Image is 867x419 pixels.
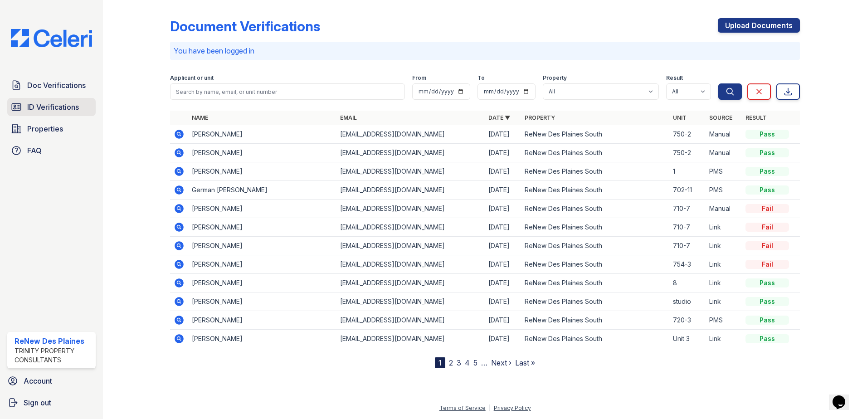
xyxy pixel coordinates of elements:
a: 5 [473,358,477,367]
td: [EMAIL_ADDRESS][DOMAIN_NAME] [336,218,485,237]
td: PMS [706,311,742,330]
td: Manual [706,200,742,218]
td: Manual [706,125,742,144]
td: ReNew Des Plaines South [521,162,669,181]
div: Pass [745,278,789,287]
td: ReNew Des Plaines South [521,255,669,274]
td: [EMAIL_ADDRESS][DOMAIN_NAME] [336,162,485,181]
div: ReNew Des Plaines [15,336,92,346]
a: FAQ [7,141,96,160]
td: [PERSON_NAME] [188,144,336,162]
div: Trinity Property Consultants [15,346,92,365]
td: ReNew Des Plaines South [521,125,669,144]
td: [EMAIL_ADDRESS][DOMAIN_NAME] [336,292,485,311]
a: Next › [491,358,511,367]
td: [PERSON_NAME] [188,274,336,292]
a: Email [340,114,357,121]
td: [PERSON_NAME] [188,292,336,311]
td: ReNew Des Plaines South [521,274,669,292]
td: [EMAIL_ADDRESS][DOMAIN_NAME] [336,200,485,218]
a: 2 [449,358,453,367]
td: [PERSON_NAME] [188,330,336,348]
td: PMS [706,162,742,181]
td: Link [706,218,742,237]
div: Pass [745,297,789,306]
a: Date ▼ [488,114,510,121]
span: FAQ [27,145,42,156]
a: Unit [673,114,687,121]
a: Source [709,114,732,121]
div: Fail [745,241,789,250]
td: [DATE] [485,330,521,348]
td: [EMAIL_ADDRESS][DOMAIN_NAME] [336,274,485,292]
p: You have been logged in [174,45,796,56]
div: Pass [745,185,789,195]
div: Fail [745,223,789,232]
td: Link [706,274,742,292]
td: [DATE] [485,125,521,144]
td: [DATE] [485,311,521,330]
span: Account [24,375,52,386]
td: [PERSON_NAME] [188,218,336,237]
td: [DATE] [485,237,521,255]
a: Last » [515,358,535,367]
td: [EMAIL_ADDRESS][DOMAIN_NAME] [336,330,485,348]
a: Terms of Service [439,404,486,411]
td: studio [669,292,706,311]
a: Upload Documents [718,18,800,33]
td: German [PERSON_NAME] [188,181,336,200]
td: 720-3 [669,311,706,330]
div: Document Verifications [170,18,320,34]
td: Link [706,292,742,311]
div: Pass [745,316,789,325]
td: ReNew Des Plaines South [521,292,669,311]
div: | [489,404,491,411]
td: 1 [669,162,706,181]
td: ReNew Des Plaines South [521,181,669,200]
td: [EMAIL_ADDRESS][DOMAIN_NAME] [336,311,485,330]
a: Properties [7,120,96,138]
td: 8 [669,274,706,292]
td: Link [706,255,742,274]
td: [DATE] [485,218,521,237]
td: ReNew Des Plaines South [521,218,669,237]
td: Link [706,237,742,255]
td: [PERSON_NAME] [188,255,336,274]
img: CE_Logo_Blue-a8612792a0a2168367f1c8372b55b34899dd931a85d93a1a3d3e32e68fde9ad4.png [4,29,99,47]
span: ID Verifications [27,102,79,112]
td: 754-3 [669,255,706,274]
td: [DATE] [485,255,521,274]
td: 750-2 [669,125,706,144]
td: [EMAIL_ADDRESS][DOMAIN_NAME] [336,255,485,274]
a: 4 [465,358,470,367]
td: [PERSON_NAME] [188,162,336,181]
td: ReNew Des Plaines South [521,330,669,348]
label: Property [543,74,567,82]
td: ReNew Des Plaines South [521,144,669,162]
a: Doc Verifications [7,76,96,94]
a: Sign out [4,394,99,412]
td: 710-7 [669,200,706,218]
td: ReNew Des Plaines South [521,200,669,218]
td: [DATE] [485,274,521,292]
td: Manual [706,144,742,162]
a: ID Verifications [7,98,96,116]
td: [EMAIL_ADDRESS][DOMAIN_NAME] [336,144,485,162]
td: 702-11 [669,181,706,200]
a: Result [745,114,767,121]
input: Search by name, email, or unit number [170,83,405,100]
td: [PERSON_NAME] [188,200,336,218]
td: Unit 3 [669,330,706,348]
td: [DATE] [485,144,521,162]
td: [DATE] [485,162,521,181]
a: Account [4,372,99,390]
span: Sign out [24,397,51,408]
label: Applicant or unit [170,74,214,82]
label: Result [666,74,683,82]
td: Link [706,330,742,348]
td: 750-2 [669,144,706,162]
a: Property [525,114,555,121]
label: To [477,74,485,82]
span: Doc Verifications [27,80,86,91]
